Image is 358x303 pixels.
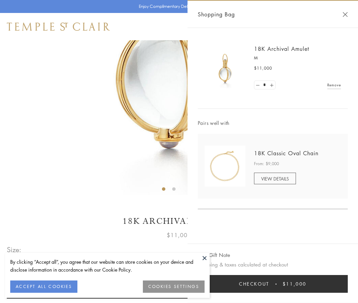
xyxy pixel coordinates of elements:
[254,55,341,61] p: M
[254,149,318,157] a: 18K Classic Oval Chain
[198,119,348,127] span: Pairs well with
[239,280,269,288] span: Checkout
[261,175,289,182] span: VIEW DETAILS
[7,23,110,31] img: Temple St. Clair
[7,215,351,227] h1: 18K Archival Amulet
[254,173,296,184] a: VIEW DETAILS
[254,45,309,53] a: 18K Archival Amulet
[198,260,348,269] p: Shipping & taxes calculated at checkout
[198,275,348,293] button: Checkout $11,000
[283,280,307,288] span: $11,000
[198,10,235,19] span: Shopping Bag
[7,244,22,255] span: Size:
[254,160,279,167] span: From: $9,000
[167,231,191,240] span: $11,000
[343,12,348,17] button: Close Shopping Bag
[139,3,216,10] p: Enjoy Complimentary Delivery & Returns
[327,81,341,89] a: Remove
[254,81,261,89] a: Set quantity to 0
[254,65,272,72] span: $11,000
[10,280,77,293] button: ACCEPT ALL COOKIES
[268,81,275,89] a: Set quantity to 2
[10,258,205,274] div: By clicking “Accept all”, you agree that our website can store cookies on your device and disclos...
[205,48,245,89] img: 18K Archival Amulet
[143,280,205,293] button: COOKIES SETTINGS
[198,251,230,259] button: Add Gift Note
[205,146,245,187] img: N88865-OV18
